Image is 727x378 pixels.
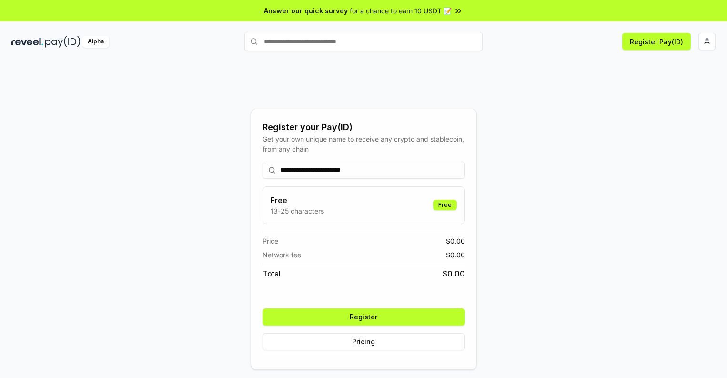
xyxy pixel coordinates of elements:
[263,308,465,326] button: Register
[443,268,465,279] span: $ 0.00
[82,36,109,48] div: Alpha
[446,250,465,260] span: $ 0.00
[263,121,465,134] div: Register your Pay(ID)
[263,250,301,260] span: Network fee
[263,268,281,279] span: Total
[263,236,278,246] span: Price
[271,194,324,206] h3: Free
[622,33,691,50] button: Register Pay(ID)
[433,200,457,210] div: Free
[263,134,465,154] div: Get your own unique name to receive any crypto and stablecoin, from any chain
[263,333,465,350] button: Pricing
[271,206,324,216] p: 13-25 characters
[11,36,43,48] img: reveel_dark
[446,236,465,246] span: $ 0.00
[350,6,452,16] span: for a chance to earn 10 USDT 📝
[45,36,81,48] img: pay_id
[264,6,348,16] span: Answer our quick survey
